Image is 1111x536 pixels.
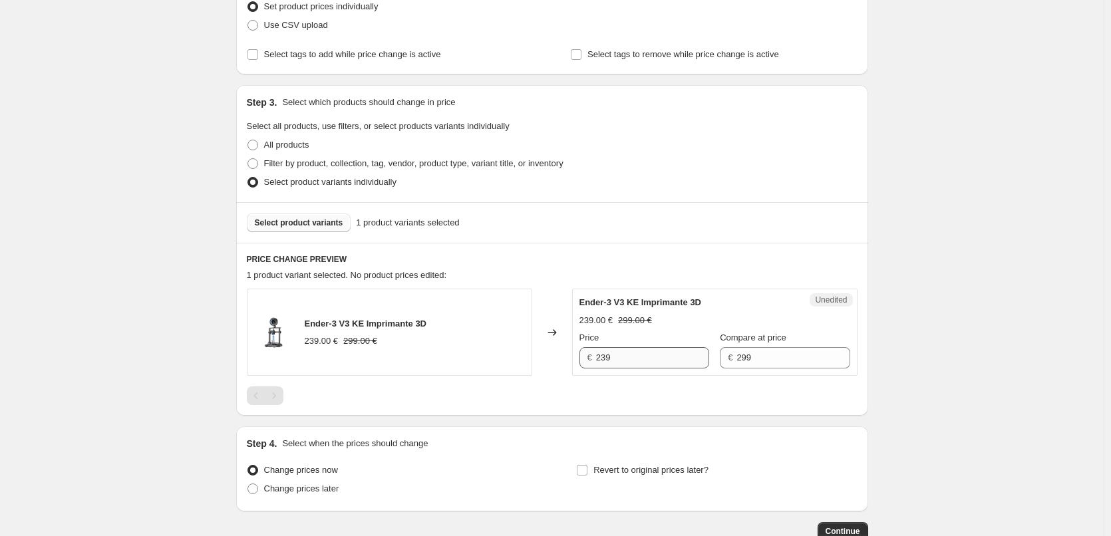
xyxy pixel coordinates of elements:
span: Price [579,333,599,342]
span: Change prices later [264,483,339,493]
span: Select product variants [255,217,343,228]
span: Ender-3 V3 KE Imprimante 3D [579,297,702,307]
span: Set product prices individually [264,1,379,11]
p: Select which products should change in price [282,96,455,109]
h2: Step 4. [247,437,277,450]
span: 1 product variant selected. No product prices edited: [247,270,447,280]
div: 239.00 € [579,314,613,327]
span: Ender-3 V3 KE Imprimante 3D [305,319,427,329]
span: Select product variants individually [264,177,397,187]
h2: Step 3. [247,96,277,109]
span: Use CSV upload [264,20,328,30]
span: Compare at price [720,333,786,342]
h6: PRICE CHANGE PREVIEW [247,254,858,265]
span: € [587,352,592,362]
span: Change prices now [264,465,338,475]
span: Unedited [815,295,847,305]
span: Select all products, use filters, or select products variants individually [247,121,510,131]
nav: Pagination [247,386,283,405]
div: 239.00 € [305,335,339,348]
span: € [728,352,732,362]
img: Ender-3_V3_KE_aded1066-d65d-44bb-aef5-96bcd732a91c_80x.png [254,313,294,352]
span: Filter by product, collection, tag, vendor, product type, variant title, or inventory [264,158,563,168]
button: Select product variants [247,213,351,232]
span: Select tags to add while price change is active [264,49,441,59]
p: Select when the prices should change [282,437,428,450]
span: All products [264,140,309,150]
span: Select tags to remove while price change is active [587,49,779,59]
strike: 299.00 € [343,335,377,348]
strike: 299.00 € [618,314,652,327]
span: 1 product variants selected [356,216,459,229]
span: Revert to original prices later? [593,465,709,475]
